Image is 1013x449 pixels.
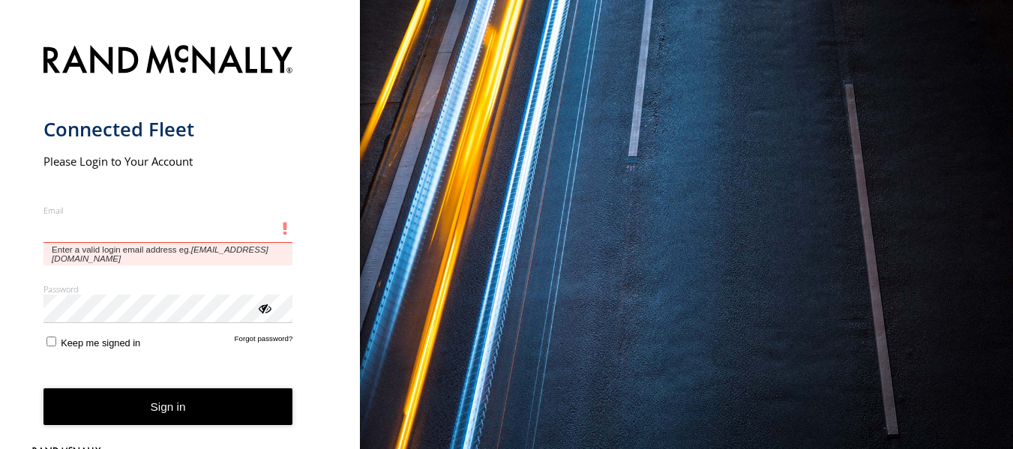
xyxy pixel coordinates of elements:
a: Forgot password? [235,334,293,349]
button: Sign in [43,388,293,425]
span: Keep me signed in [61,337,140,349]
input: Keep me signed in [46,337,56,346]
label: Password [43,283,293,295]
em: [EMAIL_ADDRESS][DOMAIN_NAME] [52,245,268,263]
div: ViewPassword [256,300,271,315]
h1: Connected Fleet [43,117,293,142]
img: Rand McNally [43,42,293,80]
form: main [43,36,317,449]
label: Email [43,205,293,216]
h2: Please Login to Your Account [43,154,293,169]
span: Enter a valid login email address eg. [43,243,293,266]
